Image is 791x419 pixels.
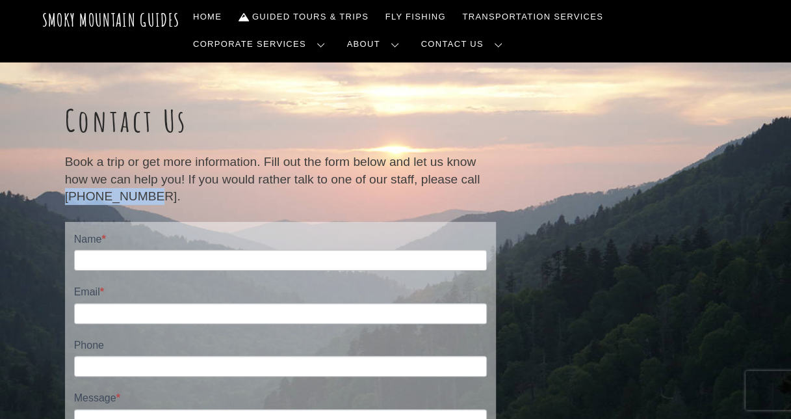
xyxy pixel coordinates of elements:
[42,9,180,31] a: Smoky Mountain Guides
[342,31,409,58] a: About
[74,231,487,250] label: Name
[416,31,513,58] a: Contact Us
[457,3,608,31] a: Transportation Services
[188,31,335,58] a: Corporate Services
[65,154,496,205] p: Book a trip or get more information. Fill out the form below and let us know how we can help you!...
[380,3,451,31] a: Fly Fishing
[65,103,496,139] h1: Contact Us
[74,284,487,303] label: Email
[74,337,487,356] label: Phone
[74,390,487,409] label: Message
[233,3,374,31] a: Guided Tours & Trips
[188,3,227,31] a: Home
